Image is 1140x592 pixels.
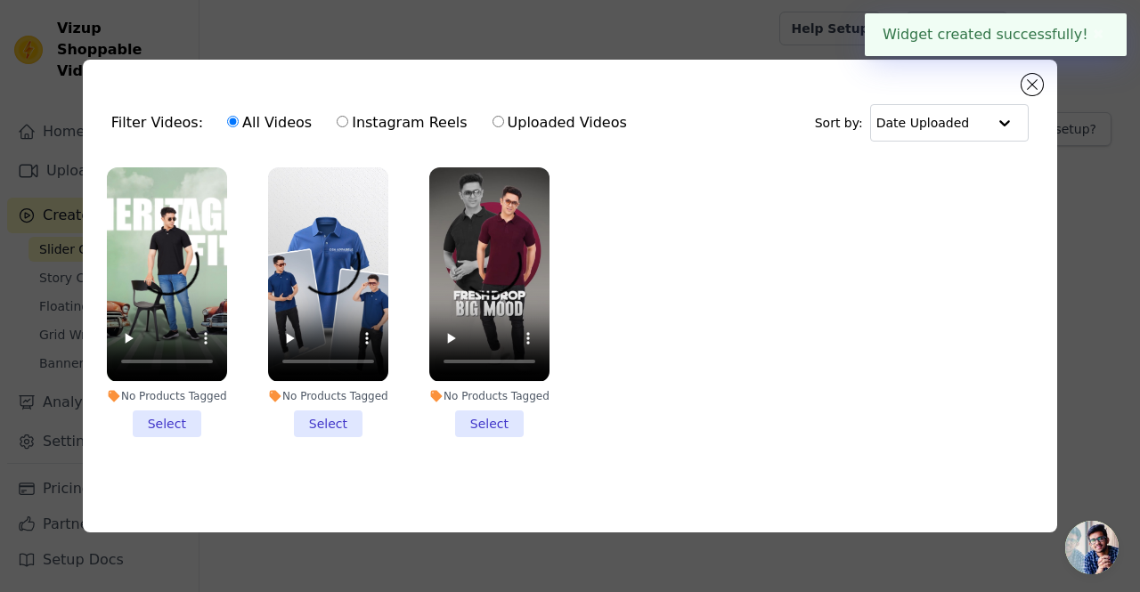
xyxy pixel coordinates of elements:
[1022,74,1043,95] button: Close modal
[1088,24,1109,45] button: Close
[336,111,468,134] label: Instagram Reels
[815,104,1030,142] div: Sort by:
[107,389,227,403] div: No Products Tagged
[111,102,637,143] div: Filter Videos:
[865,13,1127,56] div: Widget created successfully!
[429,389,550,403] div: No Products Tagged
[492,111,628,134] label: Uploaded Videos
[1065,521,1119,574] a: Open chat
[268,389,388,403] div: No Products Tagged
[226,111,313,134] label: All Videos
